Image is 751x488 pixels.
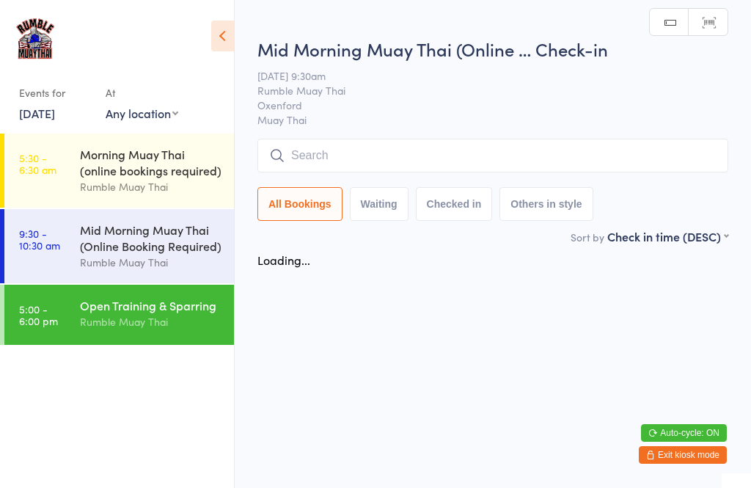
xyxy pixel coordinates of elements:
[257,139,728,172] input: Search
[4,134,234,208] a: 5:30 -6:30 amMorning Muay Thai (online bookings required)Rumble Muay Thai
[19,81,91,105] div: Events for
[80,222,221,254] div: Mid Morning Muay Thai (Online Booking Required)
[257,98,706,112] span: Oxenford
[80,146,221,178] div: Morning Muay Thai (online bookings required)
[257,112,728,127] span: Muay Thai
[571,230,604,244] label: Sort by
[106,81,178,105] div: At
[19,152,56,175] time: 5:30 - 6:30 am
[19,227,60,251] time: 9:30 - 10:30 am
[257,68,706,83] span: [DATE] 9:30am
[106,105,178,121] div: Any location
[80,313,221,330] div: Rumble Muay Thai
[641,424,727,442] button: Auto-cycle: ON
[257,37,728,61] h2: Mid Morning Muay Thai (Online … Check-in
[257,187,342,221] button: All Bookings
[19,303,58,327] time: 5:00 - 6:00 pm
[4,209,234,283] a: 9:30 -10:30 amMid Morning Muay Thai (Online Booking Required)Rumble Muay Thai
[80,178,221,195] div: Rumble Muay Thai
[257,83,706,98] span: Rumble Muay Thai
[80,297,221,313] div: Open Training & Sparring
[19,105,55,121] a: [DATE]
[4,285,234,345] a: 5:00 -6:00 pmOpen Training & SparringRumble Muay Thai
[350,187,409,221] button: Waiting
[499,187,593,221] button: Others in style
[416,187,493,221] button: Checked in
[639,446,727,464] button: Exit kiosk mode
[607,228,728,244] div: Check in time (DESC)
[257,252,310,268] div: Loading...
[80,254,221,271] div: Rumble Muay Thai
[15,11,56,66] img: Rumble Muay Thai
